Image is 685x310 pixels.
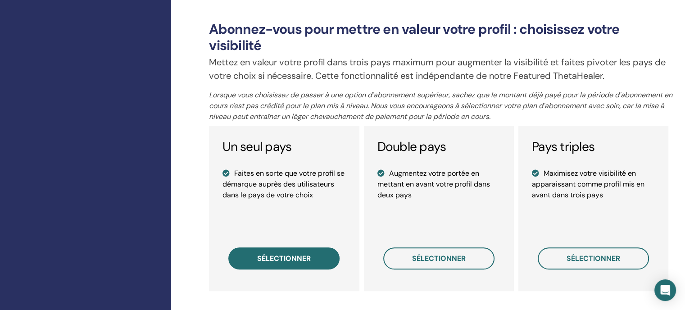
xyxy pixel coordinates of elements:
button: sélectionner [383,247,494,269]
span: sélectionner [567,254,620,263]
h3: Double pays [377,139,500,155]
h3: Pays triples [532,139,655,155]
p: Lorsque vous choisissez de passer à une option d'abonnement supérieur, sachez que le montant déjà... [209,90,673,122]
p: Mettez en valeur votre profil dans trois pays maximum pour augmenter la visibilité et faites pivo... [209,55,673,82]
span: sélectionner [257,254,311,263]
button: sélectionner [228,247,340,269]
h3: Un seul pays [222,139,345,155]
button: sélectionner [538,247,649,269]
span: sélectionner [412,254,466,263]
div: Open Intercom Messenger [654,279,676,301]
li: Maximisez votre visibilité en apparaissant comme profil mis en avant dans trois pays [532,168,655,201]
li: Augmentez votre portée en mettant en avant votre profil dans deux pays [377,168,500,201]
li: Faites en sorte que votre profil se démarque auprès des utilisateurs dans le pays de votre choix [222,168,345,201]
h3: Abonnez-vous pour mettre en valeur votre profil : choisissez votre visibilité [209,21,673,54]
